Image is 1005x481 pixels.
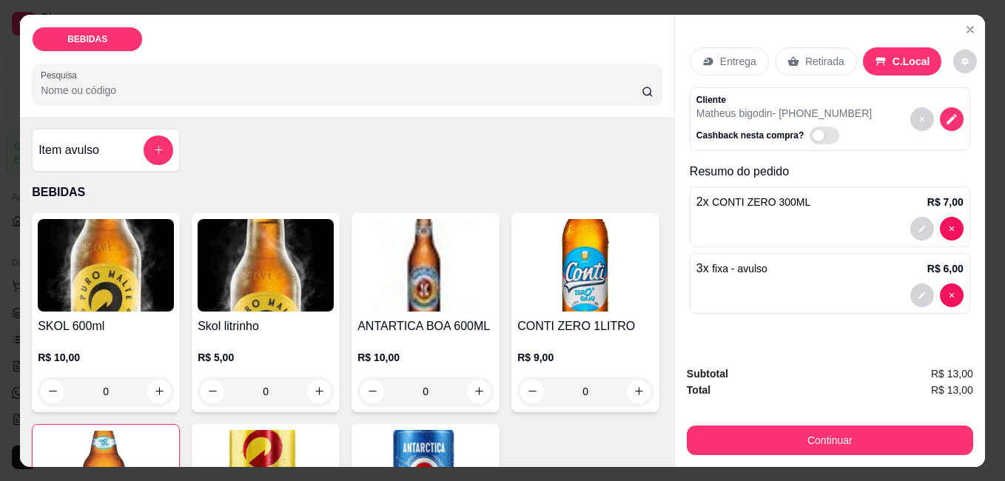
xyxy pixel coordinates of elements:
[41,83,642,98] input: Pesquisa
[931,366,973,382] span: R$ 13,00
[517,219,653,312] img: product-image
[357,350,494,365] p: R$ 10,00
[687,384,710,396] strong: Total
[517,350,653,365] p: R$ 9,00
[910,107,934,131] button: decrease-product-quantity
[38,141,99,159] h4: Item avulso
[940,107,964,131] button: decrease-product-quantity
[696,260,767,277] p: 3 x
[910,217,934,240] button: decrease-product-quantity
[927,261,964,276] p: R$ 6,00
[712,196,810,208] span: CONTI ZERO 300ML
[696,106,872,121] p: Matheus bigodin - [PHONE_NUMBER]
[32,184,662,201] p: BEBIDAS
[953,50,977,73] button: decrease-product-quantity
[696,193,810,211] p: 2 x
[67,33,107,45] p: BEBIDAS
[38,350,174,365] p: R$ 10,00
[41,69,82,81] label: Pesquisa
[958,18,982,41] button: Close
[38,317,174,335] h4: SKOL 600ml
[690,163,970,181] p: Resumo do pedido
[696,94,872,106] p: Cliente
[41,380,64,403] button: decrease-product-quantity
[712,263,767,275] span: fixa - avulso
[910,283,934,307] button: decrease-product-quantity
[805,54,844,69] p: Retirada
[198,317,334,335] h4: Skol litrinho
[307,380,331,403] button: increase-product-quantity
[357,219,494,312] img: product-image
[198,219,334,312] img: product-image
[198,350,334,365] p: R$ 5,00
[810,127,845,144] label: Automatic updates
[201,380,224,403] button: decrease-product-quantity
[467,380,491,403] button: increase-product-quantity
[940,217,964,240] button: decrease-product-quantity
[720,54,756,69] p: Entrega
[893,54,930,69] p: C.Local
[931,382,973,398] span: R$ 13,00
[38,219,174,312] img: product-image
[627,380,651,403] button: increase-product-quantity
[687,425,973,455] button: Continuar
[144,135,173,165] button: add-separate-item
[517,317,653,335] h4: CONTI ZERO 1LITRO
[696,129,804,141] p: Cashback nesta compra?
[687,368,728,380] strong: Subtotal
[147,380,171,403] button: increase-product-quantity
[940,283,964,307] button: decrease-product-quantity
[357,317,494,335] h4: ANTARTICA BOA 600ML
[360,380,384,403] button: decrease-product-quantity
[927,195,964,209] p: R$ 7,00
[520,380,544,403] button: decrease-product-quantity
